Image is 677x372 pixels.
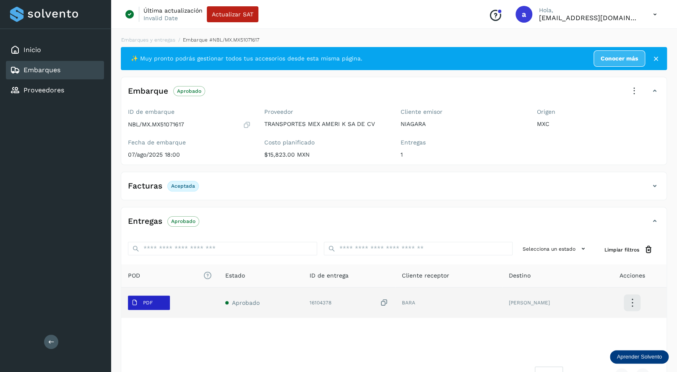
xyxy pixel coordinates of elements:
[225,271,245,280] span: Estado
[539,7,640,14] p: Hola,
[617,354,662,360] p: Aprender Solvento
[128,151,251,158] p: 07/ago/2025 18:00
[121,84,667,105] div: EmbarqueAprobado
[128,121,184,128] p: NBL/MX.MX51071617
[6,41,104,59] div: Inicio
[6,81,104,100] div: Proveedores
[610,350,669,364] div: Aprender Solvento
[509,271,531,280] span: Destino
[519,242,591,256] button: Selecciona un estado
[537,121,660,128] p: MXC
[183,37,259,43] span: Embarque #NBL/MX.MX51071617
[594,50,645,67] a: Conocer más
[143,300,153,306] p: PDF
[604,246,639,254] span: Limpiar filtros
[212,11,253,17] span: Actualizar SAT
[128,296,170,310] button: PDF
[537,108,660,115] label: Origen
[207,6,258,22] button: Actualizar SAT
[128,217,162,226] h4: Entregas
[128,108,251,115] label: ID de embarque
[264,139,387,146] label: Costo planificado
[131,54,362,63] span: ✨ Muy pronto podrás gestionar todos tus accesorios desde esta misma página.
[401,151,523,158] p: 1
[143,7,203,14] p: Última actualización
[23,66,60,74] a: Embarques
[121,179,667,200] div: FacturasAceptada
[539,14,640,22] p: aremartinez@niagarawater.com
[264,108,387,115] label: Proveedor
[401,121,523,128] p: NIAGARA
[502,288,598,318] td: [PERSON_NAME]
[128,181,162,191] h4: Facturas
[401,139,523,146] label: Entregas
[128,271,212,280] span: POD
[121,36,667,44] nav: breadcrumb
[121,37,175,43] a: Embarques y entregas
[143,14,178,22] p: Invalid Date
[598,242,660,257] button: Limpiar filtros
[310,299,388,307] div: 16104378
[6,61,104,79] div: Embarques
[128,86,168,96] h4: Embarque
[620,271,645,280] span: Acciones
[395,288,502,318] td: BARA
[171,218,195,224] p: Aprobado
[264,151,387,158] p: $15,823.00 MXN
[177,88,201,94] p: Aprobado
[264,121,387,128] p: TRANSPORTES MEX AMERI K SA DE CV
[23,86,64,94] a: Proveedores
[402,271,449,280] span: Cliente receptor
[23,46,41,54] a: Inicio
[232,299,260,306] span: Aprobado
[121,214,667,235] div: EntregasAprobado
[171,183,195,189] p: Aceptada
[401,108,523,115] label: Cliente emisor
[128,139,251,146] label: Fecha de embarque
[310,271,349,280] span: ID de entrega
